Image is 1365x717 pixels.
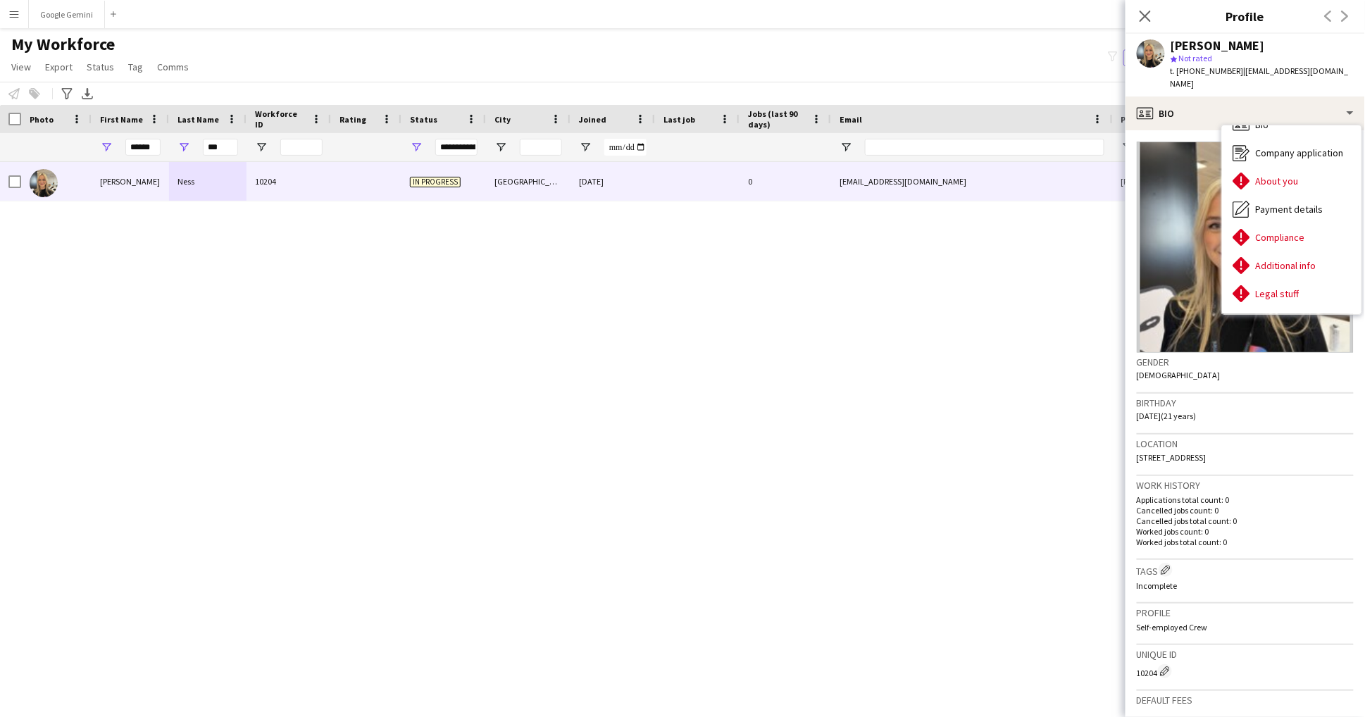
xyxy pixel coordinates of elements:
[30,169,58,197] img: Sophie Ness
[1171,39,1265,52] div: [PERSON_NAME]
[865,139,1104,156] input: Email Filter Input
[1256,231,1305,244] span: Compliance
[840,114,862,125] span: Email
[30,114,54,125] span: Photo
[280,139,323,156] input: Workforce ID Filter Input
[1137,437,1354,450] h3: Location
[339,114,366,125] span: Rating
[1137,356,1354,368] h3: Gender
[571,162,655,201] div: [DATE]
[740,162,831,201] div: 0
[87,61,114,73] span: Status
[1137,606,1354,619] h3: Profile
[1137,622,1354,632] p: Self-employed Crew
[1137,494,1354,505] p: Applications total count: 0
[1137,537,1354,547] p: Worked jobs total count: 0
[486,162,571,201] div: [GEOGRAPHIC_DATA]
[203,139,238,156] input: Last Name Filter Input
[1121,141,1134,154] button: Open Filter Menu
[1137,505,1354,516] p: Cancelled jobs count: 0
[39,58,78,76] a: Export
[1137,664,1354,678] div: 10204
[748,108,806,130] span: Jobs (last 90 days)
[1137,563,1354,578] h3: Tags
[1256,287,1299,300] span: Legal stuff
[1121,114,1146,125] span: Phone
[177,114,219,125] span: Last Name
[11,61,31,73] span: View
[128,61,143,73] span: Tag
[1222,167,1361,195] div: About you
[247,162,331,201] div: 10204
[100,114,143,125] span: First Name
[1137,411,1197,421] span: [DATE] (21 years)
[1222,308,1361,336] div: Feedback
[255,141,268,154] button: Open Filter Menu
[125,139,161,156] input: First Name Filter Input
[494,141,507,154] button: Open Filter Menu
[1179,53,1213,63] span: Not rated
[255,108,306,130] span: Workforce ID
[81,58,120,76] a: Status
[177,141,190,154] button: Open Filter Menu
[831,162,1113,201] div: [EMAIL_ADDRESS][DOMAIN_NAME]
[494,114,511,125] span: City
[1171,66,1244,76] span: t. [PHONE_NUMBER]
[1222,280,1361,308] div: Legal stuff
[1256,259,1316,272] span: Additional info
[151,58,194,76] a: Comms
[11,34,115,55] span: My Workforce
[1137,580,1354,591] p: Incomplete
[1113,162,1293,201] div: [PHONE_NUMBER]
[1137,397,1354,409] h3: Birthday
[58,85,75,102] app-action-btn: Advanced filters
[663,114,695,125] span: Last job
[1137,526,1354,537] p: Worked jobs count: 0
[45,61,73,73] span: Export
[604,139,647,156] input: Joined Filter Input
[1137,479,1354,492] h3: Work history
[29,1,105,28] button: Google Gemini
[1123,49,1194,66] button: Everyone9,827
[1222,195,1361,223] div: Payment details
[1126,7,1365,25] h3: Profile
[840,141,852,154] button: Open Filter Menu
[1126,96,1365,130] div: Bio
[1137,370,1221,380] span: [DEMOGRAPHIC_DATA]
[1137,452,1207,463] span: [STREET_ADDRESS]
[123,58,149,76] a: Tag
[157,61,189,73] span: Comms
[579,141,592,154] button: Open Filter Menu
[1256,175,1299,187] span: About you
[579,114,606,125] span: Joined
[410,114,437,125] span: Status
[1137,516,1354,526] p: Cancelled jobs total count: 0
[169,162,247,201] div: Ness
[1137,142,1354,353] img: Crew avatar or photo
[1222,139,1361,167] div: Company application
[1256,146,1344,159] span: Company application
[92,162,169,201] div: [PERSON_NAME]
[1137,694,1354,706] h3: Default fees
[1171,66,1349,89] span: | [EMAIL_ADDRESS][DOMAIN_NAME]
[1137,648,1354,661] h3: Unique ID
[1222,251,1361,280] div: Additional info
[410,141,423,154] button: Open Filter Menu
[79,85,96,102] app-action-btn: Export XLSX
[1256,203,1323,216] span: Payment details
[520,139,562,156] input: City Filter Input
[6,58,37,76] a: View
[100,141,113,154] button: Open Filter Menu
[1222,223,1361,251] div: Compliance
[410,177,461,187] span: In progress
